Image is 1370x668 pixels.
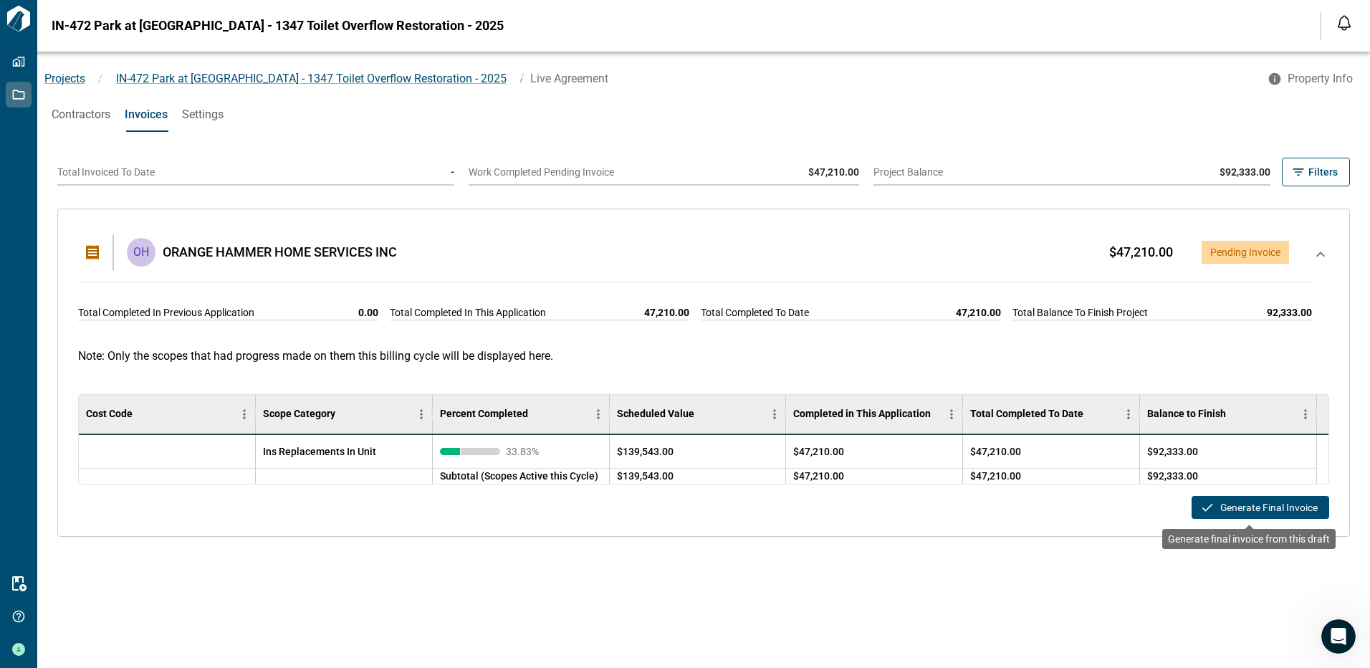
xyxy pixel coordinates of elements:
div: Total Completed To Date [970,408,1083,420]
div: Percent Completed [440,408,528,420]
nav: breadcrumb [37,70,1259,87]
span: Total Completed In Previous Application [78,305,254,320]
span: $47,210.00 [793,469,844,483]
iframe: Intercom live chat [1321,619,1356,654]
div: Scope Category [256,394,433,434]
div: Completed in This Application [793,408,931,420]
span: Total Completed To Date [701,305,809,320]
a: Projects [44,72,85,85]
span: 47,210.00 [644,305,689,320]
span: Total Balance To Finish Project [1012,305,1148,320]
span: IN-472 Park at [GEOGRAPHIC_DATA] - 1347 Toilet Overflow Restoration - 2025 [116,72,507,85]
span: Live Agreement [530,72,608,85]
button: Menu [1118,404,1139,425]
button: Sort [1083,404,1103,424]
button: Menu [234,404,255,425]
span: Pending Invoice [1210,247,1280,258]
div: Completed in This Application [786,394,963,434]
span: $139,543.00 [617,444,674,459]
p: OH [133,244,149,261]
span: $92,333.00 [1147,444,1198,459]
span: Subtotal (Scopes Active this Cycle) [440,470,598,482]
span: Project Balance [873,166,943,178]
span: 0.00 [358,305,378,320]
button: Open notification feed [1333,11,1356,34]
span: Contractors [52,108,110,122]
button: Property Info [1259,66,1364,92]
span: Generate final invoice from this draft [1168,533,1330,545]
div: Scheduled Value [610,394,787,434]
span: Total Invoiced To Date [57,166,155,178]
div: Percent Completed [433,394,610,434]
div: Cost Code [79,394,256,434]
span: $139,543.00 [617,469,674,483]
span: $47,210.00 [1109,245,1173,259]
span: $92,333.00 [1147,469,1198,483]
span: 33.83 % [506,447,549,457]
button: Menu [1295,404,1316,425]
button: Menu [941,404,962,425]
div: Cost Code [86,408,133,420]
span: 47,210.00 [956,305,1001,320]
span: $47,210.00 [793,444,844,459]
span: $47,210.00 [808,166,859,178]
span: Property Info [1288,72,1353,86]
span: Work Completed Pending Invoice [469,166,614,178]
div: Balance to Finish [1140,394,1317,434]
span: ORANGE HAMMER HOME SERVICES INC [163,245,397,259]
button: Generate Final Invoice [1192,496,1329,519]
div: Balance to Finish [1147,408,1226,420]
span: - [451,166,454,178]
span: $92,333.00 [1220,166,1270,178]
span: $47,210.00 [970,469,1021,483]
span: $47,210.00 [970,444,1021,459]
div: Total Completed To Date [963,394,1140,434]
button: Menu [411,404,432,425]
span: Invoices [125,108,168,122]
button: Menu [588,404,609,425]
span: Settings [182,108,224,122]
p: Note: Only the scopes that had progress made on them this billing cycle will be displayed here. [78,349,1329,363]
span: Total Completed In This Application [390,305,546,320]
button: Filters [1282,158,1350,186]
span: Filters [1308,165,1338,179]
div: base tabs [37,97,1370,132]
div: Scheduled Value [617,408,694,420]
div: Scope Category [263,408,335,420]
span: 92,333.00 [1267,305,1312,320]
button: Menu [764,404,785,425]
span: IN-472 Park at [GEOGRAPHIC_DATA] - 1347 Toilet Overflow Restoration - 2025 [52,19,504,33]
div: OHORANGE HAMMER HOME SERVICES INC$47,210.00Pending InvoiceTotal Completed In Previous Application... [72,221,1335,335]
span: Ins Replacements In Unit [263,444,376,459]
